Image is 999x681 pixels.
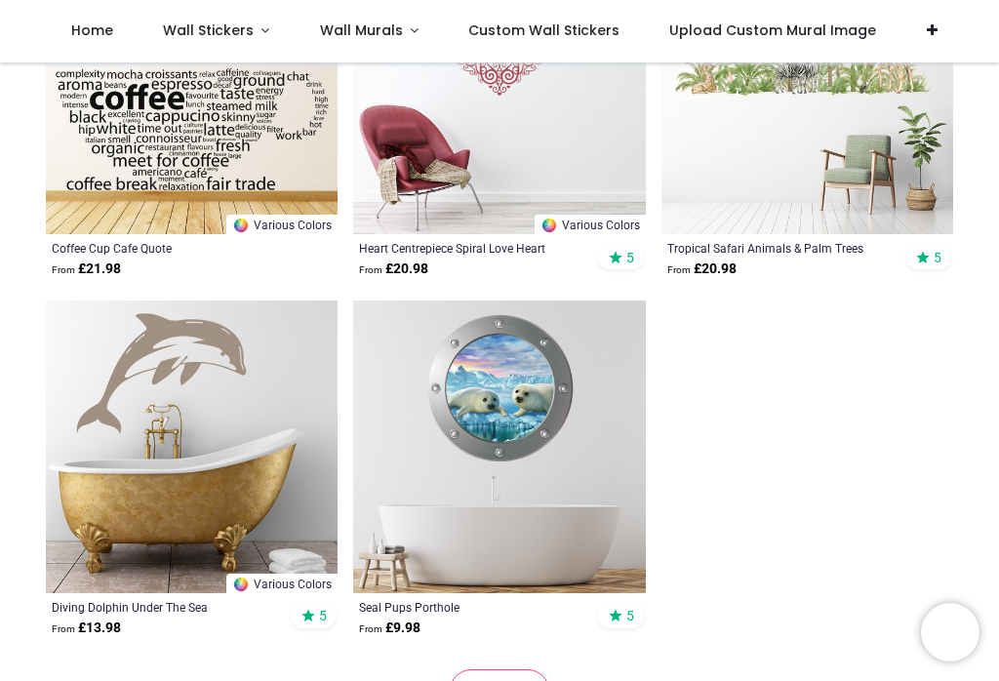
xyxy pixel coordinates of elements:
img: Seal Pups Porthole Wall Sticker [353,300,645,592]
span: From [667,264,691,275]
a: Various Colors [535,215,646,234]
strong: £ 9.98 [359,619,420,638]
a: Heart Centrepiece Spiral Love Heart [359,240,583,256]
img: Color Wheel [232,217,250,234]
span: From [359,264,382,275]
span: Upload Custom Mural Image [669,20,876,40]
span: Home [71,20,113,40]
span: From [359,623,382,634]
strong: £ 20.98 [667,260,737,279]
span: 5 [626,607,634,624]
span: Wall Murals [320,20,403,40]
a: Seal Pups Porthole [359,599,583,615]
a: Tropical Safari Animals & Palm Trees Scene [667,240,892,256]
span: 5 [626,249,634,266]
img: Color Wheel [232,576,250,593]
strong: £ 13.98 [52,619,121,638]
span: From [52,623,75,634]
img: Color Wheel [540,217,558,234]
span: 5 [319,607,327,624]
strong: £ 21.98 [52,260,121,279]
a: Diving Dolphin Under The Sea [52,599,276,615]
span: 5 [934,249,941,266]
a: Various Colors [226,215,338,234]
strong: £ 20.98 [359,260,428,279]
iframe: Brevo live chat [921,603,979,661]
span: From [52,264,75,275]
a: Coffee Cup Cafe Quote [52,240,276,256]
span: Wall Stickers [163,20,254,40]
a: Various Colors [226,574,338,593]
span: Custom Wall Stickers [468,20,619,40]
img: Diving Dolphin Under The Sea Wall Sticker [46,300,338,592]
